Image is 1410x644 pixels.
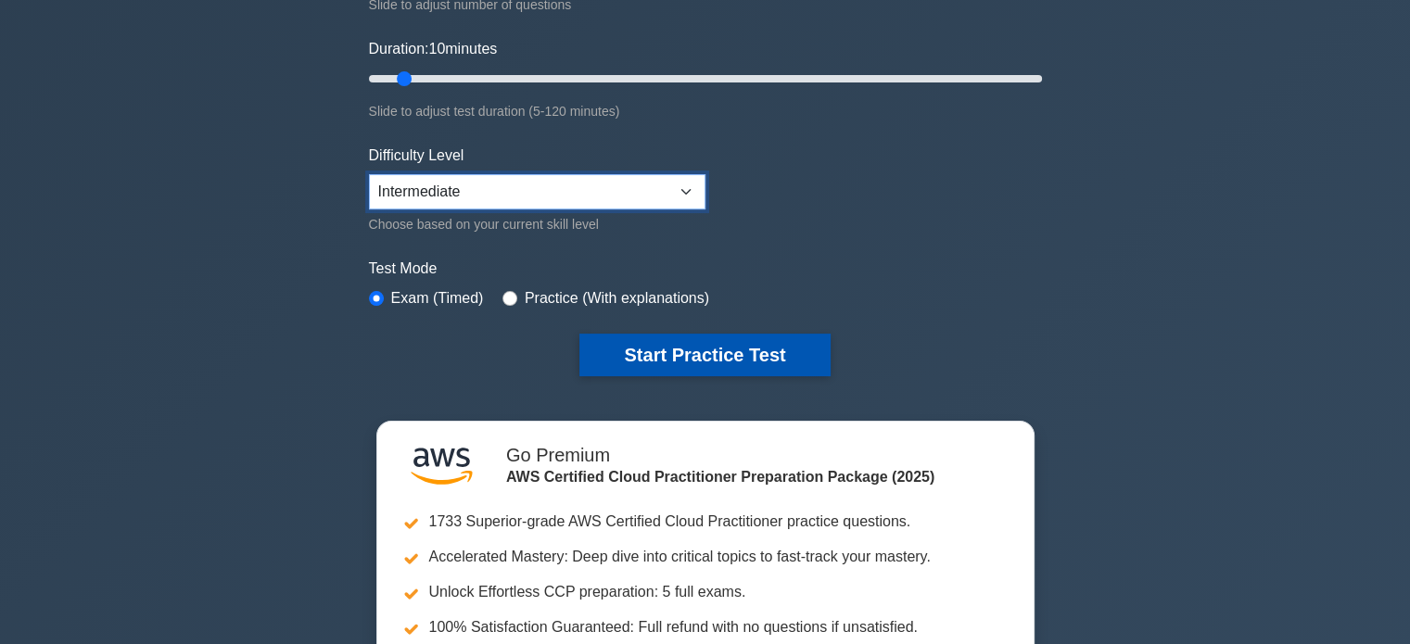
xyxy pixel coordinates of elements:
div: Slide to adjust test duration (5-120 minutes) [369,100,1042,122]
label: Duration: minutes [369,38,498,60]
label: Test Mode [369,258,1042,280]
label: Difficulty Level [369,145,464,167]
div: Choose based on your current skill level [369,213,705,235]
span: 10 [428,41,445,57]
button: Start Practice Test [579,334,830,376]
label: Exam (Timed) [391,287,484,309]
label: Practice (With explanations) [525,287,709,309]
